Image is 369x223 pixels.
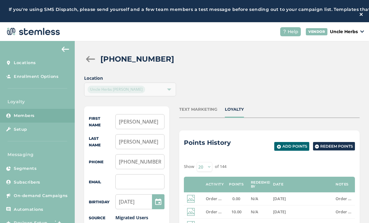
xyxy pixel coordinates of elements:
[336,209,363,215] span: Order Checkin
[14,206,43,213] span: Automations
[225,106,244,113] div: LOYALTY
[206,209,233,215] span: Order Checkin
[14,193,68,199] span: On-demand Campaigns
[282,144,307,149] span: Add Points
[273,209,329,215] label: Jul 29 2025
[228,209,245,215] label: 10.00
[14,60,36,66] span: Locations
[14,126,27,133] span: Setup
[338,193,369,223] iframe: Chat Widget
[273,196,286,201] span: [DATE]
[336,209,352,215] label: Order Checkin
[274,142,309,151] button: Add Points
[273,209,286,215] span: [DATE]
[184,138,231,147] h3: Points History
[273,196,329,201] label: Jul 30 2025
[206,196,222,201] label: Order Points
[232,196,240,201] span: 0.00
[187,195,195,203] img: icon-img-d887fa0c.svg
[89,215,105,220] label: Source
[306,28,327,35] div: VENDOR
[89,160,104,164] label: Phone
[206,209,222,215] label: Order Checkin
[251,180,272,189] label: Redeemed By
[231,209,241,215] span: 10.00
[89,136,101,147] label: Last Name
[115,215,148,220] label: Migrated Users
[206,196,230,201] span: Order Points
[62,47,69,52] img: icon-arrow-back-accent-c549486e.svg
[14,165,37,172] span: Segments
[251,196,258,201] span: N/A
[5,25,60,38] img: logo-dark-0685b13c.svg
[187,208,195,216] img: icon-img-d887fa0c.svg
[288,28,298,35] span: Help
[215,164,226,170] label: of 144
[14,179,40,185] span: Subscribers
[100,53,174,65] h2: [PHONE_NUMBER]
[320,144,353,149] span: Redeem Points
[84,75,176,81] label: Location
[336,182,349,186] label: Notes
[179,106,217,113] div: TEXT MARKETING
[89,200,109,204] label: Birthday
[89,116,101,127] label: First Name
[206,182,224,186] label: Activity
[336,196,352,201] label: Order Points
[251,196,267,201] label: N/A
[229,182,244,186] label: Points
[228,196,245,201] label: 0.00
[360,30,364,33] img: icon_down-arrow-small-66adaf34.svg
[313,142,355,150] button: Redeem Points
[336,196,360,201] span: Order Points
[251,209,267,215] label: N/A
[184,164,194,170] label: Show
[360,13,363,16] img: icon-close-white-1ed751a3.svg
[115,194,165,209] input: MM/DD/YYYY
[14,73,58,80] span: Enrollment Options
[330,28,358,35] p: Uncle Herbs
[273,182,283,186] label: Date
[251,209,258,215] span: N/A
[14,113,35,119] span: Members
[89,180,101,184] label: Email
[283,30,286,33] img: icon-help-white-03924b79.svg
